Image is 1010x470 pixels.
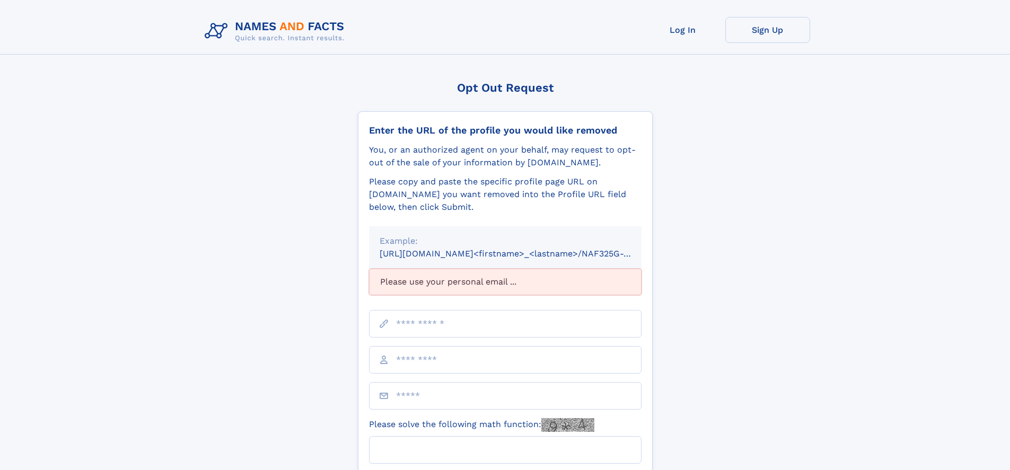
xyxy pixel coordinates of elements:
div: Please use your personal email ... [369,269,642,295]
div: Opt Out Request [358,81,653,94]
a: Log In [640,17,725,43]
img: Logo Names and Facts [200,17,353,46]
div: Example: [380,235,631,247]
small: [URL][DOMAIN_NAME]<firstname>_<lastname>/NAF325G-xxxxxxxx [380,249,662,259]
div: You, or an authorized agent on your behalf, may request to opt-out of the sale of your informatio... [369,144,642,169]
label: Please solve the following math function: [369,418,594,432]
div: Enter the URL of the profile you would like removed [369,125,642,136]
a: Sign Up [725,17,810,43]
div: Please copy and paste the specific profile page URL on [DOMAIN_NAME] you want removed into the Pr... [369,175,642,214]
